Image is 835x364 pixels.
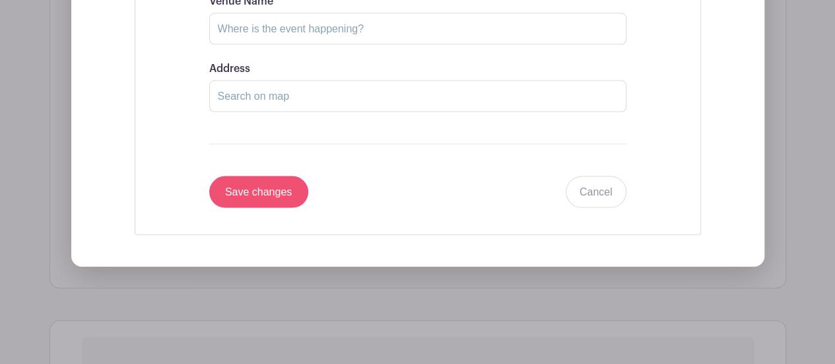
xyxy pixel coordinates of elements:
[566,176,626,208] a: Cancel
[209,63,250,75] label: Address
[209,176,308,208] input: Save changes
[209,81,626,112] input: Search on map
[209,13,626,45] input: Where is the event happening?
